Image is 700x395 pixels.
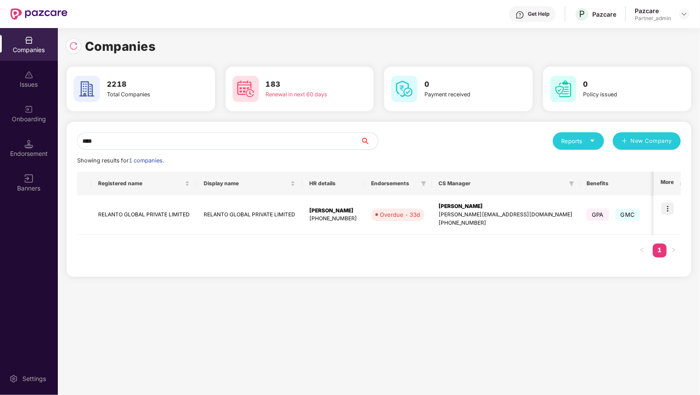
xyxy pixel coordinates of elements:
[622,138,627,145] span: plus
[197,195,302,235] td: RELANTO GLOBAL PRIVATE LIMITED
[360,138,378,145] span: search
[25,174,33,183] img: svg+xml;base64,PHN2ZyB3aWR0aD0iMTYiIGhlaWdodD0iMTYiIHZpZXdCb3g9IjAgMCAxNiAxNiIgZmlsbD0ibm9uZSIgeG...
[590,138,595,144] span: caret-down
[613,132,681,150] button: plusNew Company
[204,180,289,187] span: Display name
[438,211,573,219] div: [PERSON_NAME][EMAIL_ADDRESS][DOMAIN_NAME]
[438,202,573,211] div: [PERSON_NAME]
[640,247,645,253] span: left
[635,243,649,257] button: left
[592,10,616,18] div: Pazcare
[25,36,33,45] img: svg+xml;base64,PHN2ZyBpZD0iQ29tcGFuaWVzIiB4bWxucz0iaHR0cDovL3d3dy53My5vcmcvMjAwMC9zdmciIHdpZHRoPS...
[615,208,640,221] span: GMC
[667,243,681,257] li: Next Page
[91,195,197,235] td: RELANTO GLOBAL PRIVATE LIMITED
[98,180,183,187] span: Registered name
[77,157,164,164] span: Showing results for
[580,172,658,195] th: Benefits
[587,208,609,221] span: GPA
[25,105,33,114] img: svg+xml;base64,PHN2ZyB3aWR0aD0iMjAiIGhlaWdodD0iMjAiIHZpZXdCb3g9IjAgMCAyMCAyMCIgZmlsbD0ibm9uZSIgeG...
[671,247,676,253] span: right
[667,243,681,257] button: right
[25,140,33,148] img: svg+xml;base64,PHN2ZyB3aWR0aD0iMTQuNSIgaGVpZ2h0PSIxNC41IiB2aWV3Qm94PSIwIDAgMTYgMTYiIGZpbGw9Im5vbm...
[391,76,417,102] img: svg+xml;base64,PHN2ZyB4bWxucz0iaHR0cDovL3d3dy53My5vcmcvMjAwMC9zdmciIHdpZHRoPSI2MCIgaGVpZ2h0PSI2MC...
[661,202,674,215] img: icon
[85,37,156,56] h1: Companies
[91,172,197,195] th: Registered name
[419,178,428,189] span: filter
[550,76,576,102] img: svg+xml;base64,PHN2ZyB4bWxucz0iaHR0cDovL3d3dy53My5vcmcvMjAwMC9zdmciIHdpZHRoPSI2MCIgaGVpZ2h0PSI2MC...
[579,9,585,19] span: P
[380,210,420,219] div: Overdue - 33d
[424,79,500,90] h3: 0
[635,243,649,257] li: Previous Page
[107,90,182,99] div: Total Companies
[197,172,302,195] th: Display name
[20,374,49,383] div: Settings
[583,90,659,99] div: Policy issued
[421,181,426,186] span: filter
[631,137,672,145] span: New Company
[567,178,576,189] span: filter
[438,219,573,227] div: [PHONE_NUMBER]
[371,180,417,187] span: Endorsements
[11,8,67,20] img: New Pazcare Logo
[569,181,574,186] span: filter
[653,243,667,257] a: 1
[233,76,259,102] img: svg+xml;base64,PHN2ZyB4bWxucz0iaHR0cDovL3d3dy53My5vcmcvMjAwMC9zdmciIHdpZHRoPSI2MCIgaGVpZ2h0PSI2MC...
[562,137,595,145] div: Reports
[424,90,500,99] div: Payment received
[516,11,524,19] img: svg+xml;base64,PHN2ZyBpZD0iSGVscC0zMngzMiIgeG1sbnM9Imh0dHA6Ly93d3cudzMub3JnLzIwMDAvc3ZnIiB3aWR0aD...
[654,172,681,195] th: More
[681,11,688,18] img: svg+xml;base64,PHN2ZyBpZD0iRHJvcGRvd24tMzJ4MzIiIHhtbG5zPSJodHRwOi8vd3d3LnczLm9yZy8yMDAwL3N2ZyIgd2...
[74,76,100,102] img: svg+xml;base64,PHN2ZyB4bWxucz0iaHR0cDovL3d3dy53My5vcmcvMjAwMC9zdmciIHdpZHRoPSI2MCIgaGVpZ2h0PSI2MC...
[107,79,182,90] h3: 2218
[302,172,364,195] th: HR details
[69,42,78,50] img: svg+xml;base64,PHN2ZyBpZD0iUmVsb2FkLTMyeDMyIiB4bWxucz0iaHR0cDovL3d3dy53My5vcmcvMjAwMC9zdmciIHdpZH...
[9,374,18,383] img: svg+xml;base64,PHN2ZyBpZD0iU2V0dGluZy0yMHgyMCIgeG1sbnM9Imh0dHA6Ly93d3cudzMub3JnLzIwMDAvc3ZnIiB3aW...
[635,7,671,15] div: Pazcare
[528,11,549,18] div: Get Help
[266,90,341,99] div: Renewal in next 60 days
[438,180,566,187] span: CS Manager
[360,132,378,150] button: search
[309,215,357,223] div: [PHONE_NUMBER]
[583,79,659,90] h3: 0
[309,207,357,215] div: [PERSON_NAME]
[129,157,164,164] span: 1 companies.
[635,15,671,22] div: Partner_admin
[25,71,33,79] img: svg+xml;base64,PHN2ZyBpZD0iSXNzdWVzX2Rpc2FibGVkIiB4bWxucz0iaHR0cDovL3d3dy53My5vcmcvMjAwMC9zdmciIH...
[266,79,341,90] h3: 183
